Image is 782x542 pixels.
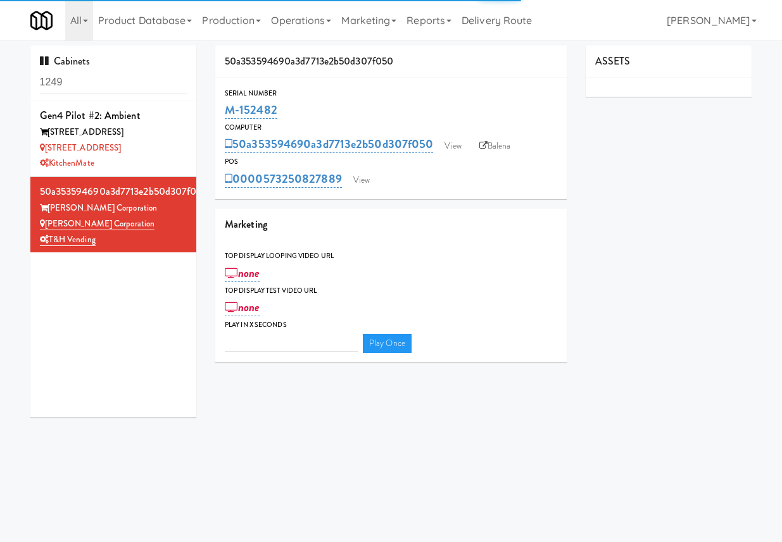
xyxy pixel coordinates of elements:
[40,54,91,68] span: Cabinets
[225,217,267,231] span: Marketing
[40,182,187,201] div: 50a353594690a3d7713e2b50d307f050
[225,250,557,262] div: Top Display Looping Video Url
[30,9,53,32] img: Micromart
[225,135,433,153] a: 50a353594690a3d7713e2b50d307f050
[225,170,342,188] a: 0000573250827889
[40,71,187,94] input: Search cabinets
[595,54,631,68] span: ASSETS
[225,264,260,282] a: none
[347,171,376,190] a: View
[30,101,197,177] li: Gen4 Pilot #2: Ambient[STREET_ADDRESS] [STREET_ADDRESS]KitchenMate
[225,285,557,297] div: Top Display Test Video Url
[225,87,557,100] div: Serial Number
[215,46,567,78] div: 50a353594690a3d7713e2b50d307f050
[225,156,557,168] div: POS
[40,125,187,140] div: [STREET_ADDRESS]
[225,121,557,134] div: Computer
[40,218,155,230] a: [PERSON_NAME] Corporation
[225,319,557,331] div: Play in X seconds
[363,334,412,353] a: Play Once
[40,142,122,154] a: [STREET_ADDRESS]
[438,137,467,156] a: View
[40,106,187,125] div: Gen4 Pilot #2: Ambient
[40,157,94,169] a: KitchenMate
[30,177,197,252] li: 50a353594690a3d7713e2b50d307f050[PERSON_NAME] Corporation [PERSON_NAME] CorporationT&H Vending
[225,299,260,316] a: none
[40,200,187,216] div: [PERSON_NAME] Corporation
[473,137,517,156] a: Balena
[225,101,277,119] a: M-152482
[40,233,96,246] a: T&H Vending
